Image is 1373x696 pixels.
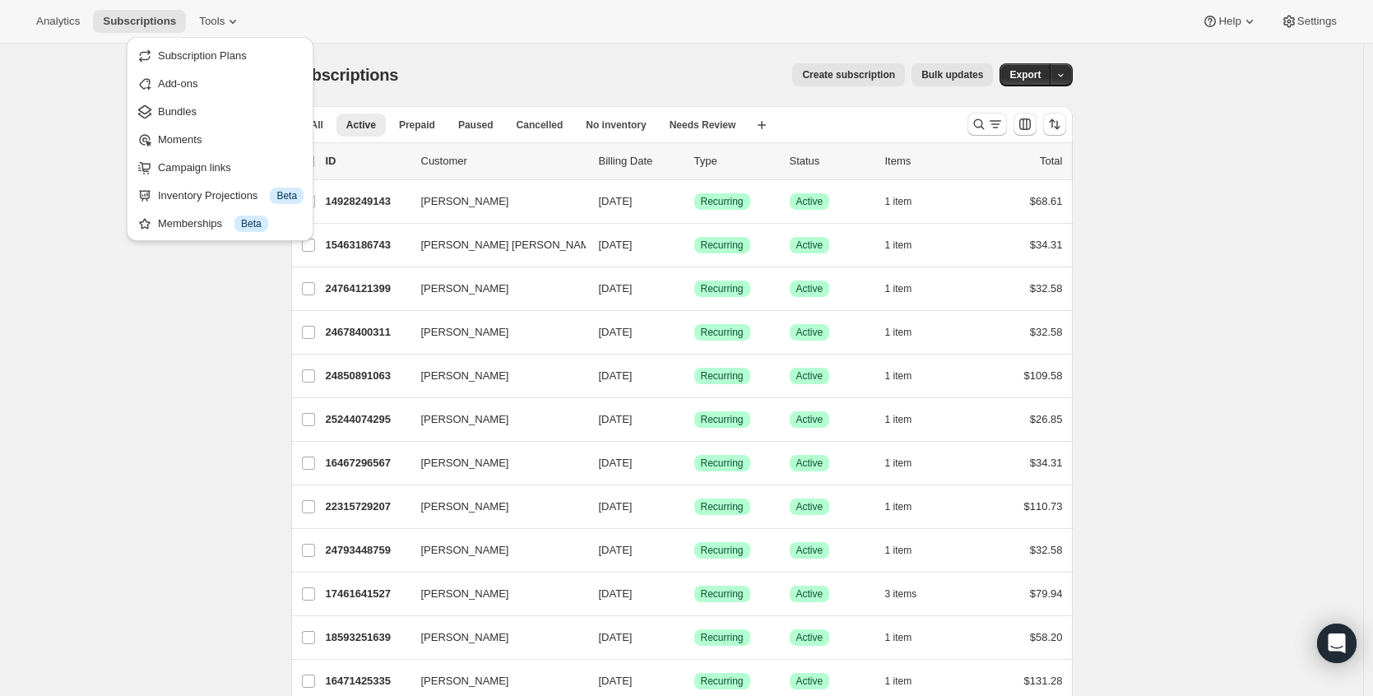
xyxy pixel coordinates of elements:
[1297,15,1337,28] span: Settings
[1192,10,1267,33] button: Help
[1040,153,1062,169] p: Total
[885,413,912,426] span: 1 item
[885,282,912,295] span: 1 item
[326,673,408,689] p: 16471425335
[326,670,1063,693] div: 16471425335[PERSON_NAME][DATE]SuccessRecurringSuccessActive1 item$131.28
[796,239,823,252] span: Active
[599,675,633,687] span: [DATE]
[885,500,912,513] span: 1 item
[1014,113,1037,136] button: Customize table column order and visibility
[701,500,744,513] span: Recurring
[885,495,930,518] button: 1 item
[802,68,895,81] span: Create subscription
[885,321,930,344] button: 1 item
[421,411,509,428] span: [PERSON_NAME]
[796,413,823,426] span: Active
[885,369,912,383] span: 1 item
[1030,457,1063,469] span: $34.31
[701,282,744,295] span: Recurring
[132,210,308,236] button: Memberships
[326,495,1063,518] div: 22315729207[PERSON_NAME][DATE]SuccessRecurringSuccessActive1 item$110.73
[411,363,576,389] button: [PERSON_NAME]
[796,326,823,339] span: Active
[599,544,633,556] span: [DATE]
[326,539,1063,562] div: 24793448759[PERSON_NAME][DATE]SuccessRecurringSuccessActive1 item$32.58
[599,457,633,469] span: [DATE]
[411,188,576,215] button: [PERSON_NAME]
[158,77,197,90] span: Add-ons
[885,326,912,339] span: 1 item
[885,626,930,649] button: 1 item
[421,153,586,169] p: Customer
[158,216,304,232] div: Memberships
[599,195,633,207] span: [DATE]
[326,586,408,602] p: 17461641527
[276,189,297,202] span: Beta
[967,113,1007,136] button: Search and filter results
[885,670,930,693] button: 1 item
[701,631,744,644] span: Recurring
[792,63,905,86] button: Create subscription
[326,234,1063,257] div: 15463186743[PERSON_NAME] [PERSON_NAME][DATE]SuccessRecurringSuccessActive1 item$34.31
[670,118,736,132] span: Needs Review
[326,277,1063,300] div: 24764121399[PERSON_NAME][DATE]SuccessRecurringSuccessActive1 item$32.58
[586,118,646,132] span: No inventory
[796,675,823,688] span: Active
[411,276,576,302] button: [PERSON_NAME]
[885,239,912,252] span: 1 item
[885,631,912,644] span: 1 item
[790,153,872,169] p: Status
[694,153,777,169] div: Type
[421,586,509,602] span: [PERSON_NAME]
[885,153,967,169] div: Items
[26,10,90,33] button: Analytics
[421,673,509,689] span: [PERSON_NAME]
[199,15,225,28] span: Tools
[701,457,744,470] span: Recurring
[1218,15,1241,28] span: Help
[885,587,917,601] span: 3 items
[796,195,823,208] span: Active
[1030,587,1063,600] span: $79.94
[701,675,744,688] span: Recurring
[326,452,1063,475] div: 16467296567[PERSON_NAME][DATE]SuccessRecurringSuccessActive1 item$34.31
[701,544,744,557] span: Recurring
[1030,631,1063,643] span: $58.20
[421,324,509,341] span: [PERSON_NAME]
[1030,326,1063,338] span: $32.58
[132,42,308,68] button: Subscription Plans
[326,542,408,559] p: 24793448759
[411,668,576,694] button: [PERSON_NAME]
[421,455,509,471] span: [PERSON_NAME]
[103,15,176,28] span: Subscriptions
[93,10,186,33] button: Subscriptions
[326,499,408,515] p: 22315729207
[885,457,912,470] span: 1 item
[599,413,633,425] span: [DATE]
[326,364,1063,387] div: 24850891063[PERSON_NAME][DATE]SuccessRecurringSuccessActive1 item$109.58
[885,452,930,475] button: 1 item
[1030,544,1063,556] span: $32.58
[399,118,435,132] span: Prepaid
[421,629,509,646] span: [PERSON_NAME]
[796,631,823,644] span: Active
[599,369,633,382] span: [DATE]
[885,277,930,300] button: 1 item
[921,68,983,81] span: Bulk updates
[421,237,600,253] span: [PERSON_NAME] [PERSON_NAME]
[885,195,912,208] span: 1 item
[132,182,308,208] button: Inventory Projections
[1000,63,1051,86] button: Export
[885,408,930,431] button: 1 item
[326,190,1063,213] div: 14928249143[PERSON_NAME][DATE]SuccessRecurringSuccessActive1 item$68.61
[458,118,494,132] span: Paused
[599,153,681,169] p: Billing Date
[885,544,912,557] span: 1 item
[132,126,308,152] button: Moments
[885,582,935,606] button: 3 items
[749,114,775,137] button: Create new view
[326,193,408,210] p: 14928249143
[599,500,633,513] span: [DATE]
[599,326,633,338] span: [DATE]
[189,10,251,33] button: Tools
